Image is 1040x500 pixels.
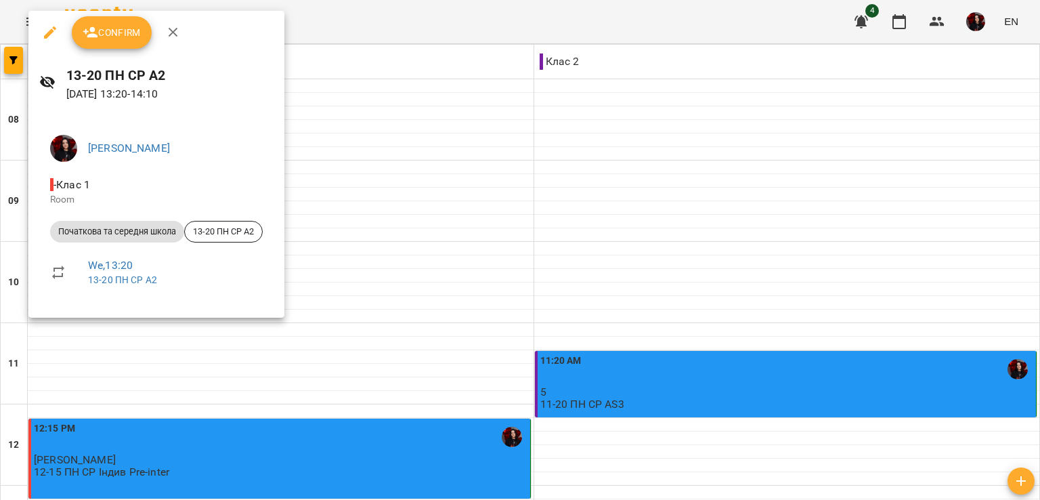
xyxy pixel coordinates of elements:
[184,221,263,243] div: 13-20 ПН СР А2
[88,142,170,154] a: [PERSON_NAME]
[88,274,157,285] a: 13-20 ПН СР A2
[50,226,184,238] span: Початкова та середня школа
[50,193,263,207] p: Room
[50,178,93,191] span: - Клас 1
[88,259,133,272] a: We , 13:20
[66,86,274,102] p: [DATE] 13:20 - 14:10
[83,24,141,41] span: Confirm
[66,65,274,86] h6: 13-20 ПН СР A2
[72,16,152,49] button: Confirm
[185,226,262,238] span: 13-20 ПН СР А2
[50,135,77,162] img: 11eefa85f2c1bcf485bdfce11c545767.jpg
